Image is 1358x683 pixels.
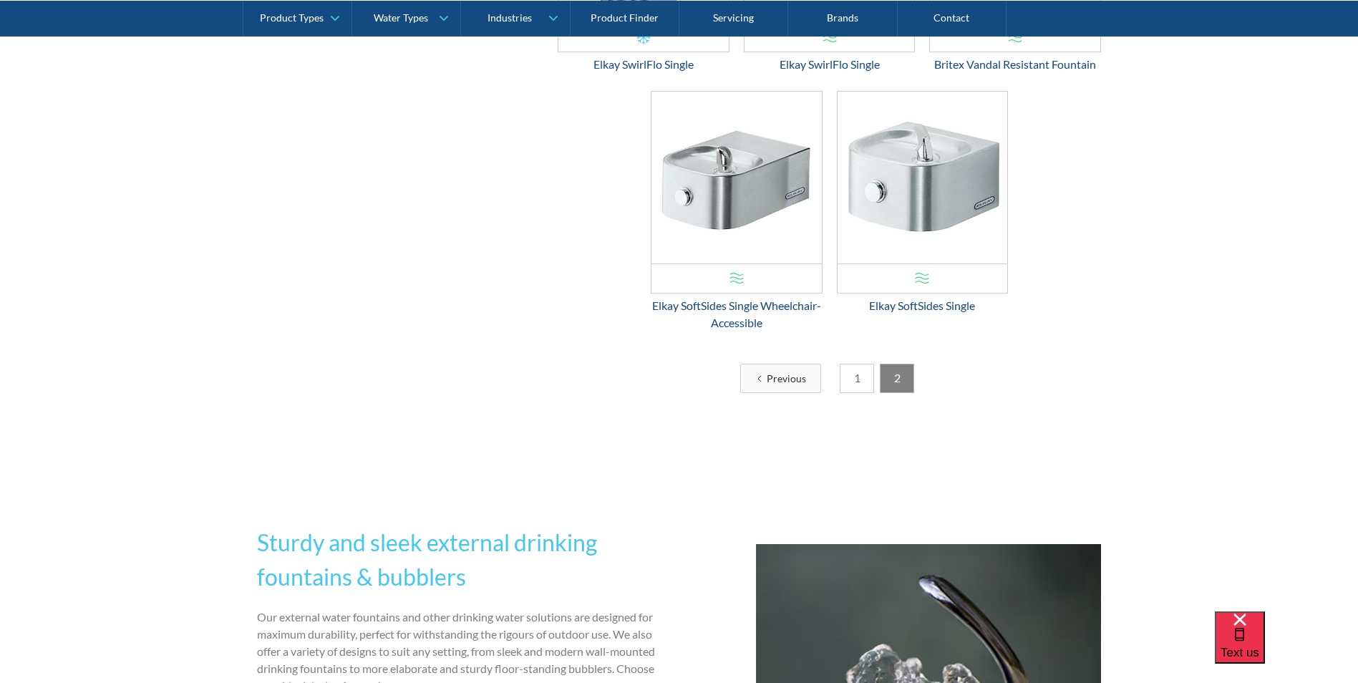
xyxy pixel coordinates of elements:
div: List [558,364,1102,393]
div: Elkay SoftSides Single [837,297,1009,314]
div: Previous [767,371,806,386]
div: Elkay SwirlFlo Single [744,56,916,73]
div: Britex Vandal Resistant Fountain [929,56,1101,73]
a: Elkay SoftSides Single Wheelchair-AccessibleElkay SoftSides Single Wheelchair-Accessible [651,91,823,331]
div: Product Types [260,11,324,24]
h2: Sturdy and sleek external drinking fountains & bubblers [257,525,674,594]
div: Industries [488,11,532,24]
iframe: podium webchat widget bubble [1215,611,1358,683]
a: 2 [880,364,914,393]
img: Elkay SoftSides Single [838,92,1008,263]
img: Elkay SoftSides Single Wheelchair-Accessible [651,92,822,263]
a: 1 [840,364,874,393]
div: Elkay SoftSides Single Wheelchair-Accessible [651,297,823,331]
div: Elkay SwirlFlo Single [558,56,729,73]
div: Water Types [374,11,428,24]
a: Previous Page [740,364,821,393]
a: Elkay SoftSides SingleElkay SoftSides Single [837,91,1009,314]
